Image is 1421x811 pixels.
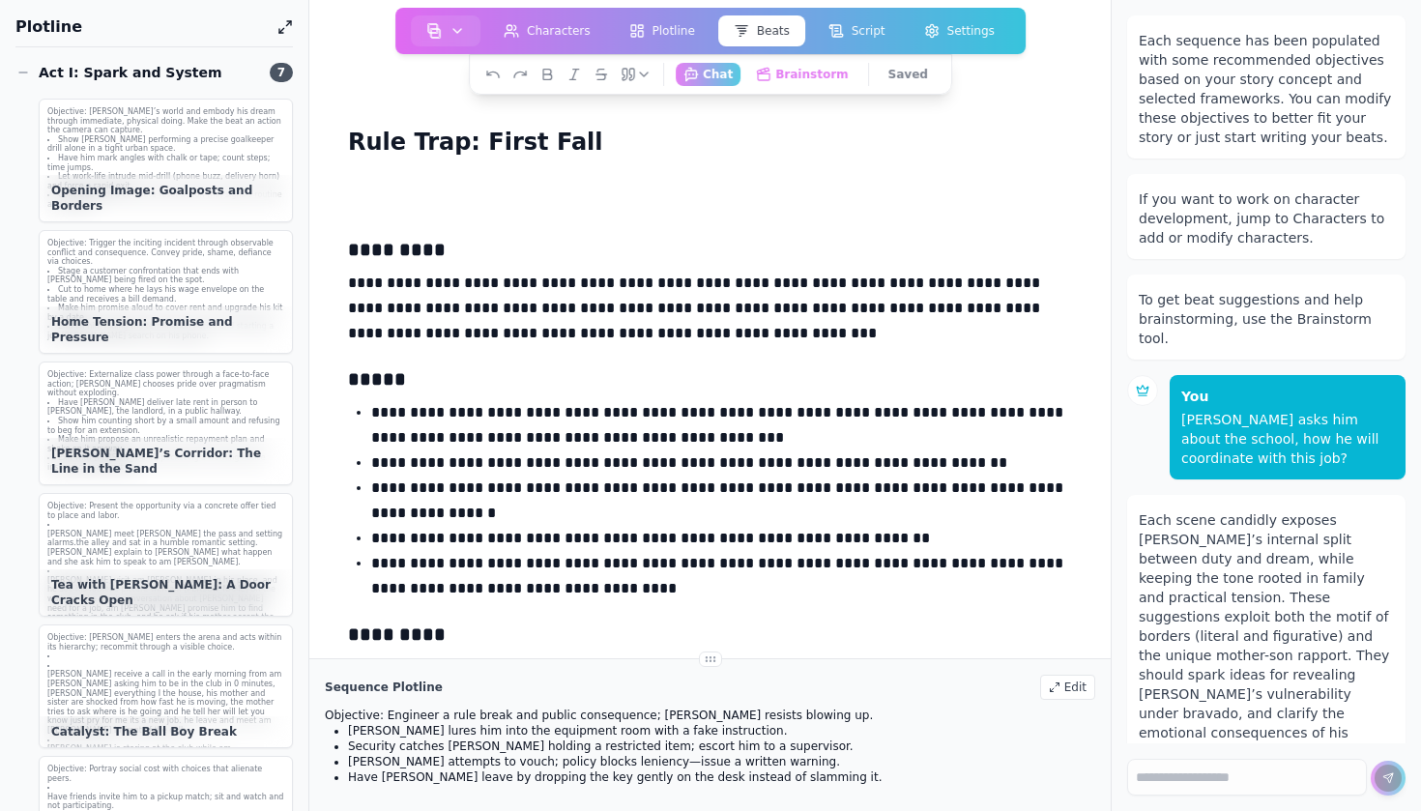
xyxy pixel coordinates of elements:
a: Beats [714,12,809,50]
p: Objective: [PERSON_NAME] enters the arena and acts within its hierarchy; recommit through a visib... [47,633,284,652]
div: [PERSON_NAME] asks him about the school, how he will coordinate with this job? [1181,410,1394,468]
li: Stage a customer confrontation that ends with [PERSON_NAME] being fired on the spot. [47,267,284,285]
a: Script [809,12,905,50]
span: 7 [270,63,293,82]
li: Have [PERSON_NAME] leave by dropping the key gently on the desk instead of slamming it. [348,769,1095,785]
h1: Plotline [15,15,270,39]
button: Chat [676,63,740,86]
button: Saved [881,63,936,86]
li: Let work-life intrude mid-drill (phone buzz, delivery horn) and force a rapid exit. [47,172,284,190]
div: Act I: Spark and System [15,63,222,82]
p: Objective: Externalize class power through a face-to-face action; [PERSON_NAME] chooses pride ove... [47,370,284,398]
a: Settings [905,12,1014,50]
div: Tea with [PERSON_NAME]: A Door Cracks Open [40,569,292,616]
button: Script [813,15,901,46]
div: Opening Image: Goalposts and Borders [40,175,292,221]
a: Plotline [610,12,714,50]
h1: Rule Trap: First Fall [340,124,611,160]
div: Each scene candidly exposes [PERSON_NAME]’s internal split between duty and dream, while keeping ... [1139,510,1394,781]
div: Home Tension: Promise and Pressure [40,306,292,353]
div: Catalyst: The Ball Boy Break [40,716,292,747]
p: Objective: Trigger the inciting incident through observable conflict and consequence. Convey prid... [47,239,284,267]
div: [PERSON_NAME]’s Corridor: The Line in the Sand [40,438,292,484]
p: Objective: Portray social cost with choices that alienate peers. [47,765,284,783]
div: Each sequence has been populated with some recommended objectives based on your story concept and... [1139,31,1394,147]
p: [PERSON_NAME] receive a call in the early morning from am [PERSON_NAME] asking him to be in the c... [47,670,284,735]
h2: Sequence Plotline [325,680,443,695]
p: Have friends invite him to a pickup match; sit and watch and not participating. [47,793,284,811]
li: Show [PERSON_NAME] performing a precise goalkeeper drill alone in a tight urban space. [47,135,284,154]
p: Objective: [PERSON_NAME]’s world and embody his dream through immediate, physical doing. Make the... [47,107,284,135]
li: [PERSON_NAME] attempts to vouch; policy blocks leniency—issue a written warning. [348,754,1095,769]
button: Plotline [614,15,710,46]
li: Show him counting short by a small amount and refusing to beg for an extension. [47,417,284,435]
li: Cut to home where he lays his wage envelope on the table and receives a bill demand. [47,285,284,304]
div: Edit [1040,675,1095,700]
button: Settings [909,15,1010,46]
li: Make him propose an unrealistic repayment plan and shake on it anyway. [47,435,284,453]
a: Characters [484,12,610,50]
li: Make him promise aloud to cover rent and upgrade his kit by a date. [47,304,284,322]
div: To get beat suggestions and help brainstorming, use the Brainstorm tool. [1139,290,1394,348]
li: [PERSON_NAME] lures him into the equipment room with a fake instruction. [348,723,1095,739]
button: Brainstorm [748,63,855,86]
p: Objective: Engineer a rule break and public consequence; [PERSON_NAME] resists blowing up. [325,708,1095,723]
li: Have him mark angles with chalk or tape; count steps; time jumps. [47,154,284,172]
li: Security catches [PERSON_NAME] holding a restricted item; escort him to a supervisor. [348,739,1095,754]
p: Objective: Present the opportunity via a concrete offer tied to place and labor. [47,502,284,520]
p: [PERSON_NAME] meet [PERSON_NAME] the pass and setting alarms.the alley and sat in a humble romant... [47,530,284,566]
div: If you want to work on character development, jump to Characters to add or modify characters. [1139,189,1394,247]
button: Beats [718,15,805,46]
img: storyboard [426,23,442,39]
li: Have [PERSON_NAME] deliver late rent in person to [PERSON_NAME], the landlord, in a public hallway. [47,398,284,417]
button: Characters [488,15,606,46]
p: You [1181,387,1394,406]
